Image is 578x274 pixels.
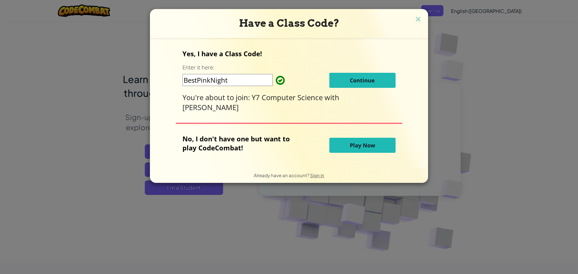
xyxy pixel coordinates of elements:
span: with [325,92,339,102]
span: You're about to join: [182,92,252,102]
a: Sign in [310,172,324,178]
span: [PERSON_NAME] [182,102,239,112]
p: No, I don't have one but want to play CodeCombat! [182,134,299,152]
button: Play Now [329,138,396,153]
img: close icon [414,15,422,24]
label: Enter it here: [182,64,214,71]
span: Y7 Computer Science [252,92,325,102]
span: Have a Class Code? [239,17,339,29]
span: Already have an account? [254,172,310,178]
span: Play Now [350,142,375,149]
span: Continue [350,77,375,84]
button: Continue [329,73,396,88]
p: Yes, I have a Class Code! [182,49,395,58]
